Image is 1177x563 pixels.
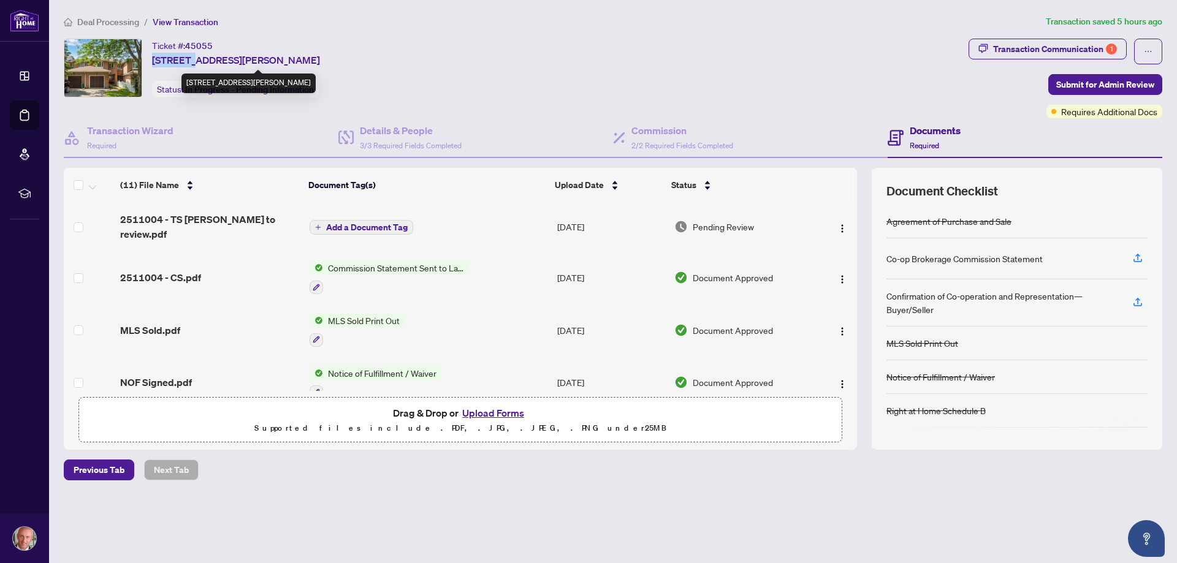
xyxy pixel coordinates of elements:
[120,375,192,390] span: NOF Signed.pdf
[323,314,405,327] span: MLS Sold Print Out
[1106,43,1117,55] div: 1
[144,15,148,29] li: /
[360,141,462,150] span: 3/3 Required Fields Completed
[120,178,179,192] span: (11) File Name
[552,202,669,251] td: [DATE]
[310,366,441,399] button: Status IconNotice of Fulfillment / Waiver
[32,32,203,42] div: Domain: [PERSON_NAME][DOMAIN_NAME]
[693,271,773,284] span: Document Approved
[152,39,213,53] div: Ticket #:
[674,376,688,389] img: Document Status
[1046,15,1162,29] article: Transaction saved 5 hours ago
[969,39,1127,59] button: Transaction Communication1
[360,123,462,138] h4: Details & People
[886,289,1118,316] div: Confirmation of Co-operation and Representation—Buyer/Seller
[310,220,413,235] button: Add a Document Tag
[886,404,986,417] div: Right at Home Schedule B
[1056,75,1154,94] span: Submit for Admin Review
[886,252,1043,265] div: Co-op Brokerage Commission Statement
[631,123,733,138] h4: Commission
[832,320,852,340] button: Logo
[87,141,116,150] span: Required
[837,327,847,336] img: Logo
[315,224,321,230] span: plus
[674,323,688,337] img: Document Status
[115,168,304,202] th: (11) File Name
[303,168,549,202] th: Document Tag(s)
[120,212,300,241] span: 2511004 - TS [PERSON_NAME] to review.pdf
[832,217,852,236] button: Logo
[1061,105,1157,118] span: Requires Additional Docs
[459,405,528,421] button: Upload Forms
[33,71,43,81] img: tab_domain_overview_orange.svg
[693,323,773,337] span: Document Approved
[144,459,199,480] button: Next Tab
[886,370,995,384] div: Notice of Fulfillment / Waiver
[310,314,405,347] button: Status IconMLS Sold Print Out
[20,32,29,42] img: website_grey.svg
[120,323,180,338] span: MLS Sold.pdf
[64,459,134,480] button: Previous Tab
[1128,520,1165,557] button: Open asap
[323,261,468,274] span: Commission Statement Sent to Lawyer
[1144,47,1152,56] span: ellipsis
[1048,74,1162,95] button: Submit for Admin Review
[674,220,688,233] img: Document Status
[837,224,847,233] img: Logo
[310,261,323,274] img: Status Icon
[993,39,1117,59] div: Transaction Communication
[10,9,39,32] img: logo
[34,20,60,29] div: v 4.0.25
[552,304,669,357] td: [DATE]
[693,376,773,389] span: Document Approved
[152,53,320,67] span: [STREET_ADDRESS][PERSON_NAME]
[79,398,842,443] span: Drag & Drop orUpload FormsSupported files include .PDF, .JPG, .JPEG, .PNG under25MB
[693,220,754,233] span: Pending Review
[837,379,847,389] img: Logo
[74,460,124,480] span: Previous Tab
[86,421,834,436] p: Supported files include .PDF, .JPG, .JPEG, .PNG under 25 MB
[555,178,604,192] span: Upload Date
[153,17,218,28] span: View Transaction
[910,141,939,150] span: Required
[666,168,812,202] th: Status
[910,123,961,138] h4: Documents
[552,251,669,304] td: [DATE]
[122,71,132,81] img: tab_keywords_by_traffic_grey.svg
[87,123,173,138] h4: Transaction Wizard
[181,74,316,93] div: [STREET_ADDRESS][PERSON_NAME]
[13,527,36,550] img: Profile Icon
[323,366,441,380] span: Notice of Fulfillment / Waiver
[631,141,733,150] span: 2/2 Required Fields Completed
[393,405,528,421] span: Drag & Drop or
[674,271,688,284] img: Document Status
[64,39,142,97] img: IMG-X12226084_1.jpg
[326,223,408,232] span: Add a Document Tag
[671,178,696,192] span: Status
[20,20,29,29] img: logo_orange.svg
[886,214,1011,228] div: Agreement of Purchase and Sale
[185,40,213,51] span: 45055
[552,357,669,409] td: [DATE]
[47,72,110,80] div: Domain Overview
[310,314,323,327] img: Status Icon
[886,336,958,350] div: MLS Sold Print Out
[77,17,139,28] span: Deal Processing
[64,18,72,26] span: home
[886,183,998,200] span: Document Checklist
[832,372,852,392] button: Logo
[310,366,323,380] img: Status Icon
[832,268,852,287] button: Logo
[837,274,847,284] img: Logo
[550,168,666,202] th: Upload Date
[120,270,201,285] span: 2511004 - CS.pdf
[310,261,468,294] button: Status IconCommission Statement Sent to Lawyer
[152,81,319,97] div: Status:
[135,72,207,80] div: Keywords by Traffic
